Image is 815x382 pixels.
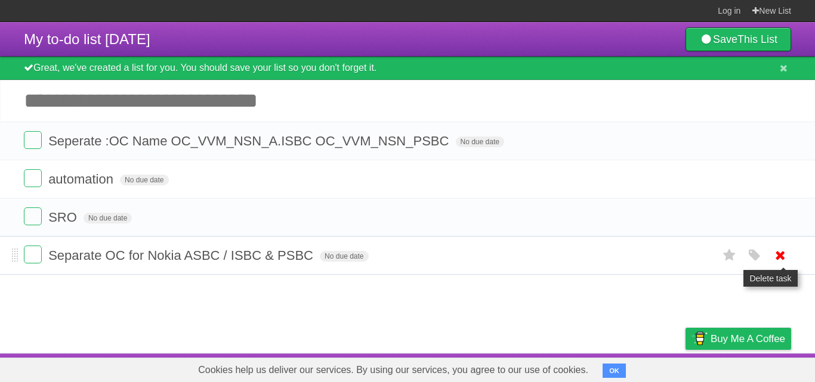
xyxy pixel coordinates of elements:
label: Done [24,169,42,187]
a: Buy me a coffee [686,328,791,350]
a: Suggest a feature [716,356,791,379]
span: Buy me a coffee [711,328,785,349]
label: Done [24,131,42,149]
span: No due date [320,251,368,262]
label: Star task [718,246,741,265]
span: automation [48,172,116,187]
span: Seperate :OC Name OC_VVM_NSN_A.ISBC OC_VVM_NSN_PSBC [48,133,452,148]
button: OK [603,364,626,378]
span: Cookies help us deliver our services. By using our services, you agree to our use of cookies. [186,358,600,382]
a: Privacy [670,356,701,379]
span: No due date [456,136,504,147]
span: SRO [48,210,80,225]
a: About [527,356,552,379]
span: Separate OC for Nokia ASBC / ISBC & PSBC [48,248,316,263]
span: No due date [120,175,168,185]
span: My to-do list [DATE] [24,31,150,47]
a: Terms [629,356,656,379]
span: No due date [84,213,132,223]
a: SaveThis List [686,27,791,51]
label: Done [24,246,42,263]
a: Developers [566,356,615,379]
img: Buy me a coffee [691,328,708,349]
label: Done [24,207,42,225]
b: This List [737,33,777,45]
